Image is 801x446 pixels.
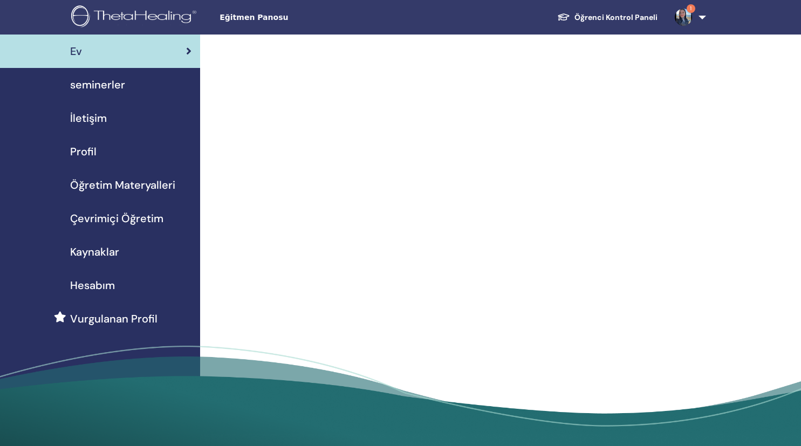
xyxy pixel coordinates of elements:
[70,43,82,59] span: Ev
[557,12,570,22] img: graduation-cap-white.svg
[70,277,115,293] span: Hesabım
[70,77,125,93] span: seminerler
[675,9,692,26] img: default.jpg
[70,244,119,260] span: Kaynaklar
[220,12,381,23] span: Eğitmen Panosu
[687,4,695,13] span: 1
[70,311,158,327] span: Vurgulanan Profil
[71,5,200,30] img: logo.png
[70,110,107,126] span: İletişim
[70,143,97,160] span: Profil
[549,8,666,28] a: Öğrenci Kontrol Paneli
[70,210,163,227] span: Çevrimiçi Öğretim
[70,177,175,193] span: Öğretim Materyalleri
